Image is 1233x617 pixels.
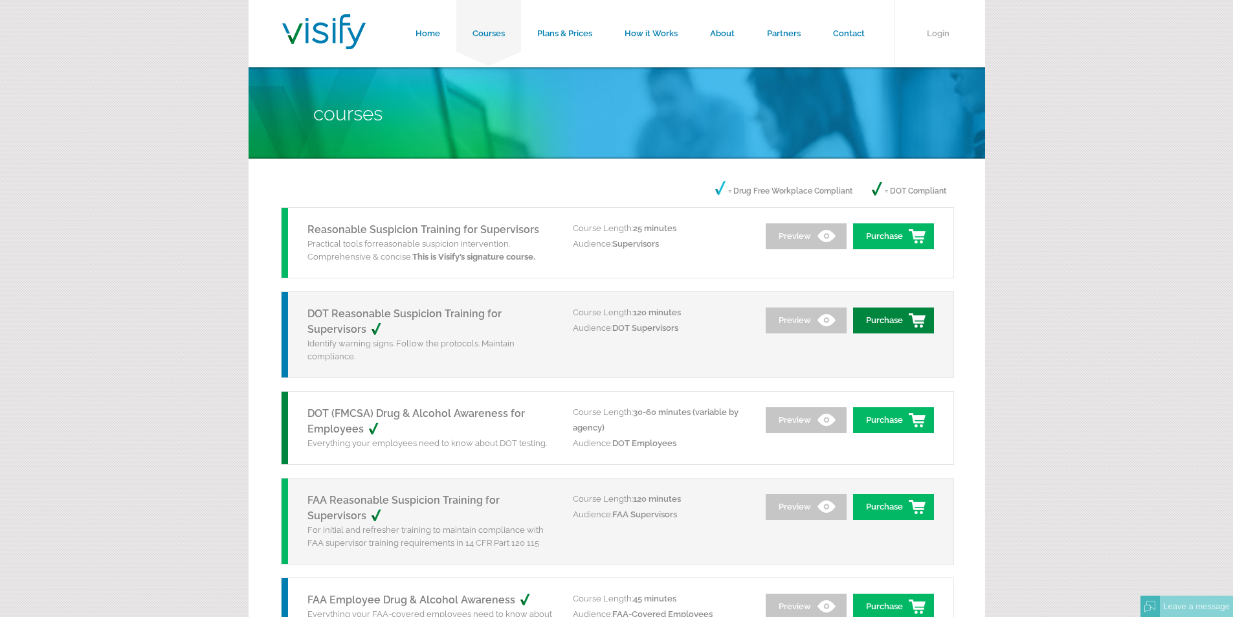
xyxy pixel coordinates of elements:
span: reasonable suspicion intervention. Comprehensive & concise. [307,239,535,262]
a: FAA Reasonable Suspicion Training for Supervisors [307,494,500,522]
a: Purchase [853,308,934,333]
span: DOT Supervisors [612,323,678,333]
a: Preview [766,494,847,520]
span: 120 minutes [633,308,681,317]
a: DOT Reasonable Suspicion Training for Supervisors [307,308,502,335]
p: Course Length: [573,591,748,607]
span: FAA Supervisors [612,510,677,519]
p: Course Length: [573,221,748,236]
a: Preview [766,407,847,433]
p: = DOT Compliant [872,181,946,201]
p: Everything your employees need to know about DOT testing. [307,437,553,450]
a: Preview [766,223,847,249]
span: For initial and refresher training to maintain compliance with FAA supervisor training requiremen... [307,525,544,548]
a: Reasonable Suspicion Training for Supervisors [307,223,539,236]
p: Audience: [573,320,748,336]
span: 45 minutes [633,594,676,603]
span: 120 minutes [633,494,681,504]
strong: This is Visify’s signature course. [412,252,535,262]
p: Audience: [573,436,748,451]
p: Identify warning signs. Follow the protocols. Maintain compliance. [307,337,553,363]
a: Purchase [853,407,934,433]
p: Practical tools for [307,238,553,264]
p: Audience: [573,507,748,522]
a: Visify Training [282,34,366,53]
a: DOT (FMCSA) Drug & Alcohol Awareness for Employees [307,407,525,435]
p: Course Length: [573,405,748,436]
p: = Drug Free Workplace Compliant [715,181,852,201]
span: 25 minutes [633,223,676,233]
a: Preview [766,308,847,333]
a: Purchase [853,494,934,520]
span: Courses [313,102,383,125]
p: Course Length: [573,491,748,507]
span: Supervisors [612,239,659,249]
img: Visify Training [282,14,366,49]
div: Leave a message [1160,596,1233,617]
span: 30-60 minutes (variable by agency) [573,407,739,432]
a: Purchase [853,223,934,249]
p: Audience: [573,236,748,252]
a: FAA Employee Drug & Alcohol Awareness [307,594,544,606]
span: DOT Employees [612,438,676,448]
img: Offline [1144,601,1156,612]
p: Course Length: [573,305,748,320]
